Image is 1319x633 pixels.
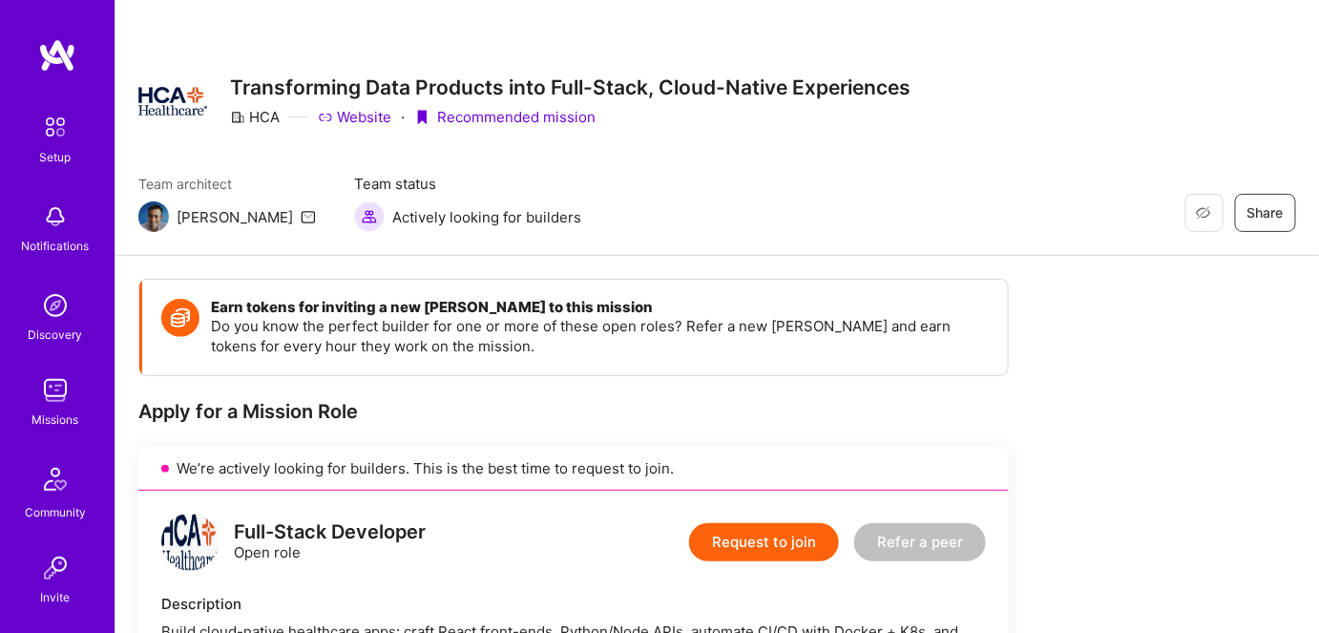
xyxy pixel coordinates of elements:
[29,325,83,345] div: Discovery
[211,316,989,356] p: Do you know the perfect builder for one or more of these open roles? Refer a new [PERSON_NAME] an...
[318,107,391,127] a: Website
[177,207,293,227] div: [PERSON_NAME]
[38,38,76,73] img: logo
[32,456,78,502] img: Community
[36,198,74,236] img: bell
[138,201,169,232] img: Team Architect
[414,110,429,125] i: icon PurpleRibbon
[25,502,86,522] div: Community
[161,514,219,571] img: logo
[1247,203,1284,222] span: Share
[138,87,207,116] img: Company Logo
[1196,205,1211,221] i: icon EyeClosed
[35,107,75,147] img: setup
[22,236,90,256] div: Notifications
[161,594,986,614] div: Description
[36,371,74,410] img: teamwork
[230,75,911,99] h3: Transforming Data Products into Full-Stack, Cloud-Native Experiences
[234,522,426,542] div: Full-Stack Developer
[138,447,1009,491] div: We’re actively looking for builders. This is the best time to request to join.
[392,207,581,227] span: Actively looking for builders
[354,201,385,232] img: Actively looking for builders
[36,549,74,587] img: Invite
[354,174,581,194] span: Team status
[138,399,1009,424] div: Apply for a Mission Role
[138,174,316,194] span: Team architect
[230,107,280,127] div: HCA
[234,522,426,562] div: Open role
[211,299,989,316] h4: Earn tokens for inviting a new [PERSON_NAME] to this mission
[230,110,245,125] i: icon CompanyGray
[401,107,405,127] div: ·
[36,286,74,325] img: discovery
[854,523,986,561] button: Refer a peer
[301,209,316,224] i: icon Mail
[414,107,596,127] div: Recommended mission
[32,410,79,430] div: Missions
[41,587,71,607] div: Invite
[1235,194,1296,232] button: Share
[689,523,839,561] button: Request to join
[40,147,72,167] div: Setup
[161,299,199,337] img: Token icon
